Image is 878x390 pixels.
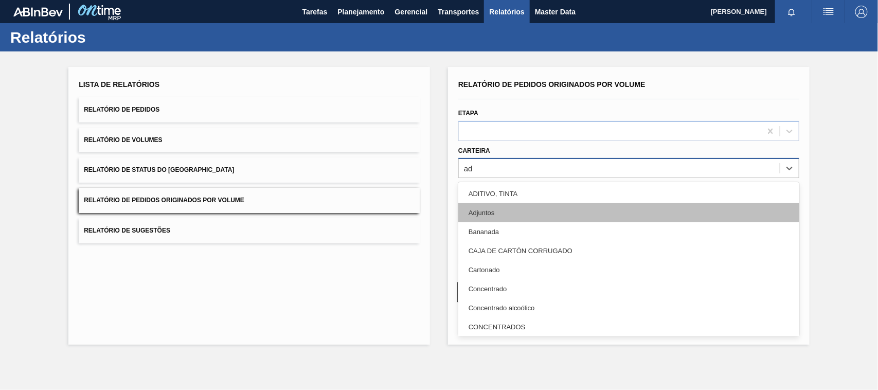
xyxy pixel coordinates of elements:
button: Limpar [457,282,623,303]
button: Notificações [775,5,808,19]
span: Tarefas [302,6,328,18]
span: Relatório de Volumes [84,136,162,144]
button: Relatório de Sugestões [79,218,420,243]
label: Carteira [458,147,490,154]
img: TNhmsLtSVTkK8tSr43FrP2fwEKptu5GPRR3wAAAABJRU5ErkJggg== [13,7,63,16]
div: ADITIVO, TINTA [458,184,799,203]
button: Relatório de Volumes [79,128,420,153]
label: Etapa [458,110,478,117]
span: Planejamento [337,6,384,18]
img: userActions [822,6,835,18]
button: Relatório de Status do [GEOGRAPHIC_DATA] [79,157,420,183]
div: Bananada [458,222,799,241]
div: CONCENTRADOS [458,317,799,336]
div: Concentrado [458,279,799,298]
h1: Relatórios [10,31,193,43]
div: CAJA DE CARTÓN CORRUGADO [458,241,799,260]
span: Lista de Relatórios [79,80,159,88]
span: Relatórios [489,6,524,18]
span: Relatório de Pedidos Originados por Volume [458,80,646,88]
span: Relatório de Sugestões [84,227,170,234]
span: Transportes [438,6,479,18]
div: Concentrado alcoólico [458,298,799,317]
span: Relatório de Pedidos [84,106,159,113]
span: Gerencial [395,6,428,18]
img: Logout [855,6,868,18]
button: Relatório de Pedidos [79,97,420,122]
div: Cartonado [458,260,799,279]
span: Relatório de Pedidos Originados por Volume [84,197,244,204]
button: Relatório de Pedidos Originados por Volume [79,188,420,213]
div: Adjuntos [458,203,799,222]
span: Master Data [535,6,576,18]
span: Relatório de Status do [GEOGRAPHIC_DATA] [84,166,234,173]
